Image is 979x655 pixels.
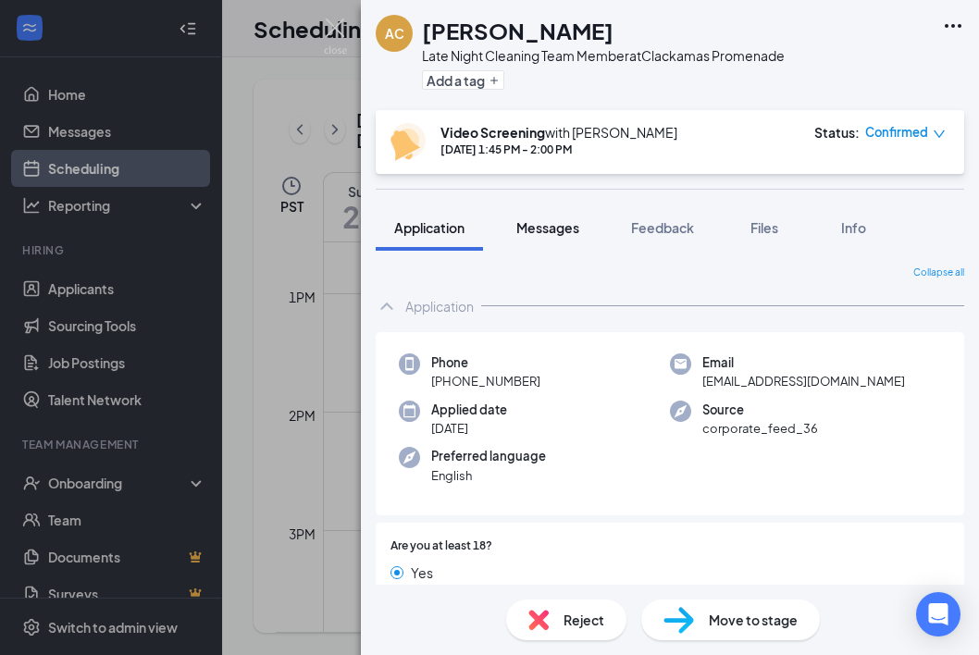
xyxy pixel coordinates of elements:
svg: ChevronUp [376,295,398,317]
div: [DATE] 1:45 PM - 2:00 PM [440,142,677,157]
svg: Ellipses [942,15,964,37]
span: Info [841,219,866,236]
span: Messages [516,219,579,236]
span: [PHONE_NUMBER] [431,372,540,390]
span: Email [702,353,905,372]
span: corporate_feed_36 [702,419,818,438]
button: PlusAdd a tag [422,70,504,90]
span: Feedback [631,219,694,236]
span: Reject [564,610,604,630]
span: Preferred language [431,447,546,465]
div: Open Intercom Messenger [916,592,960,636]
b: Video Screening [440,124,545,141]
div: with [PERSON_NAME] [440,123,677,142]
svg: Plus [489,75,500,86]
span: Move to stage [709,610,798,630]
div: Status : [814,123,860,142]
span: [EMAIL_ADDRESS][DOMAIN_NAME] [702,372,905,390]
span: English [431,466,546,485]
span: Source [702,401,818,419]
span: Application [394,219,465,236]
span: [DATE] [431,419,507,438]
span: Phone [431,353,540,372]
span: Applied date [431,401,507,419]
span: Are you at least 18? [390,538,492,555]
span: Yes [411,562,433,583]
h1: [PERSON_NAME] [422,15,613,46]
div: Application [405,297,474,315]
span: Confirmed [865,123,928,142]
div: AC [385,24,404,43]
span: Collapse all [913,266,964,280]
span: Files [750,219,778,236]
span: down [933,128,946,141]
div: Late Night Cleaning Team Member at Clackamas Promenade [422,46,785,65]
